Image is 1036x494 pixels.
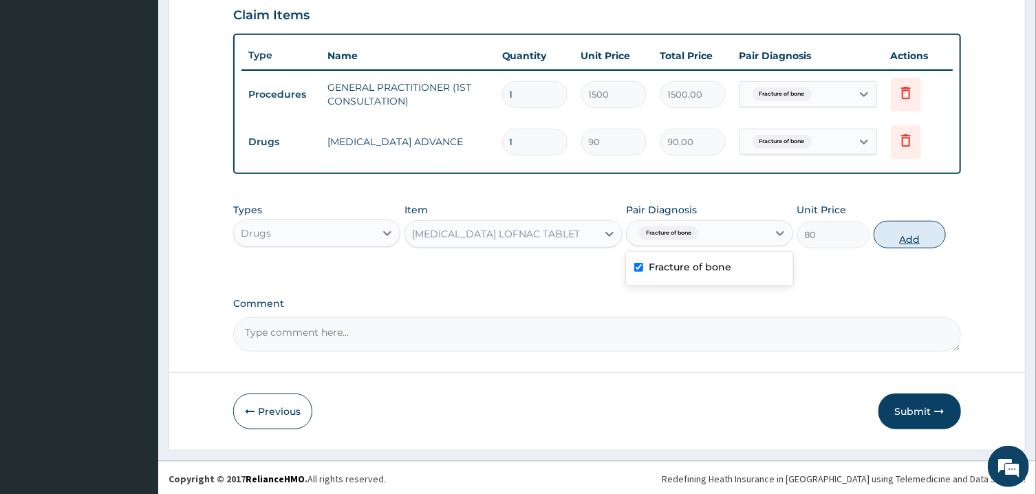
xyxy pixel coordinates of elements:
td: [MEDICAL_DATA] ADVANCE [321,128,495,155]
button: Submit [878,394,961,429]
th: Quantity [495,42,574,69]
h3: Claim Items [233,8,310,23]
strong: Copyright © 2017 . [169,473,307,485]
span: Fracture of bone [753,135,812,149]
label: Pair Diagnosis [626,203,697,217]
label: Item [404,203,428,217]
label: Fracture of bone [649,260,731,274]
div: [MEDICAL_DATA] LOFNAC TABLET [412,227,580,241]
span: Fracture of bone [639,226,698,240]
th: Name [321,42,495,69]
img: d_794563401_company_1708531726252_794563401 [25,69,56,103]
div: Redefining Heath Insurance in [GEOGRAPHIC_DATA] using Telemedicine and Data Science! [662,472,1026,486]
td: GENERAL PRACTITIONER (1ST CONSULTATION) [321,74,495,115]
label: Unit Price [797,203,847,217]
label: Types [233,204,262,216]
button: Add [874,221,947,248]
div: Drugs [241,226,271,240]
div: Chat with us now [72,77,231,95]
th: Type [241,43,321,68]
th: Pair Diagnosis [733,42,884,69]
th: Actions [884,42,953,69]
button: Previous [233,394,312,429]
textarea: Type your message and hit 'Enter' [7,339,262,387]
a: RelianceHMO [246,473,305,485]
span: Fracture of bone [753,87,812,101]
th: Total Price [654,42,733,69]
th: Unit Price [574,42,654,69]
td: Drugs [241,129,321,155]
div: Minimize live chat window [226,7,259,40]
label: Comment [233,298,960,310]
td: Procedures [241,82,321,107]
span: We're online! [80,155,190,294]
